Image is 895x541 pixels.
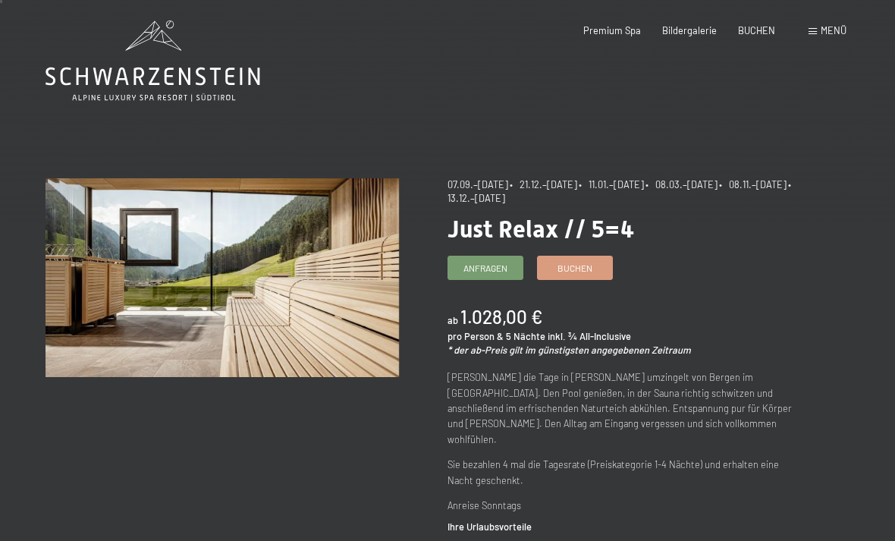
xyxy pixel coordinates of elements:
span: Anfragen [463,262,507,275]
span: • 21.12.–[DATE] [510,178,577,190]
a: BUCHEN [738,24,775,36]
span: • 11.01.–[DATE] [579,178,644,190]
span: pro Person & [447,330,504,342]
span: • 08.03.–[DATE] [645,178,718,190]
span: 5 Nächte [506,330,545,342]
a: Premium Spa [583,24,641,36]
span: Buchen [557,262,592,275]
em: * der ab-Preis gilt im günstigsten angegebenen Zeitraum [447,344,691,356]
p: Anreise Sonntags [447,498,801,513]
b: 1.028,00 € [460,306,542,328]
span: Just Relax // 5=4 [447,215,634,244]
strong: Ihre Urlaubsvorteile [447,521,532,533]
img: Just Relax // 5=4 [46,178,399,377]
a: Buchen [538,256,612,279]
span: 07.09.–[DATE] [447,178,508,190]
span: • 08.11.–[DATE] [719,178,787,190]
p: [PERSON_NAME] die Tage in [PERSON_NAME] umzingelt von Bergen im [GEOGRAPHIC_DATA]. Den Pool genie... [447,370,801,447]
span: • 13.12.–[DATE] [447,178,796,204]
a: Anfragen [448,256,523,279]
span: Menü [821,24,846,36]
span: ab [447,314,458,326]
p: Sie bezahlen 4 mal die Tagesrate (Preiskategorie 1-4 Nächte) und erhalten eine Nacht geschenkt. [447,457,801,488]
span: inkl. ¾ All-Inclusive [548,330,631,342]
a: Bildergalerie [662,24,717,36]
